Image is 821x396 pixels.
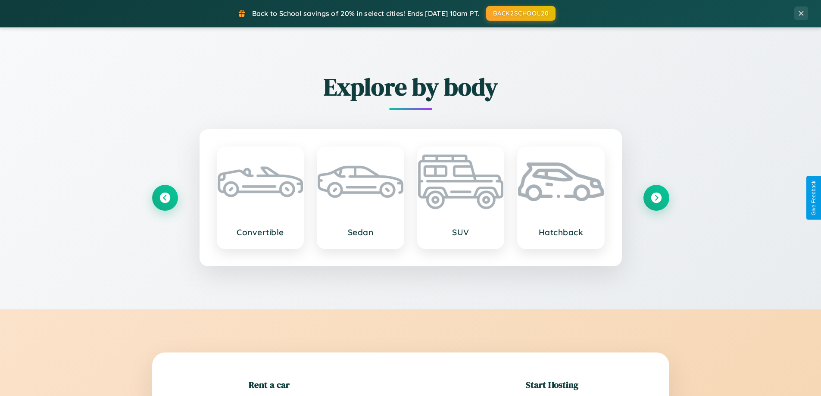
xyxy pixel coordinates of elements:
h2: Start Hosting [526,378,578,391]
h3: Sedan [326,227,395,237]
h3: Convertible [226,227,295,237]
button: BACK2SCHOOL20 [486,6,556,21]
h3: Hatchback [527,227,595,237]
h2: Rent a car [249,378,290,391]
div: Give Feedback [811,181,817,215]
span: Back to School savings of 20% in select cities! Ends [DATE] 10am PT. [252,9,480,18]
h2: Explore by body [152,70,669,103]
h3: SUV [427,227,495,237]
